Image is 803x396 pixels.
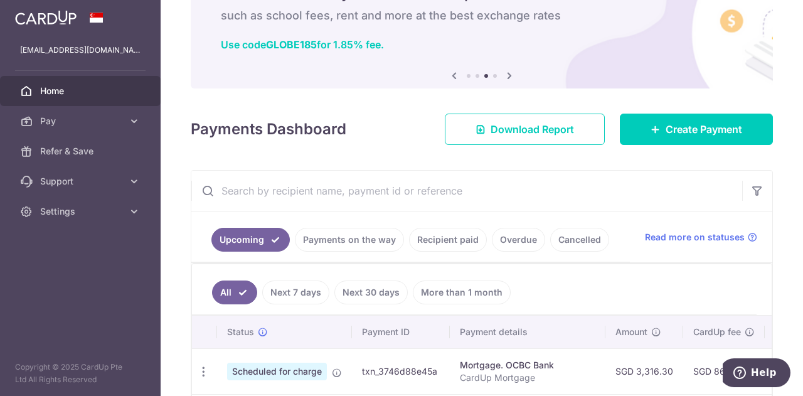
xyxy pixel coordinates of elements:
a: Next 30 days [334,281,408,304]
a: Recipient paid [409,228,487,252]
span: Refer & Save [40,145,123,158]
a: Next 7 days [262,281,329,304]
td: SGD 3,316.30 [605,348,683,394]
span: Create Payment [666,122,742,137]
a: Read more on statuses [645,231,757,243]
input: Search by recipient name, payment id or reference [191,171,742,211]
a: Create Payment [620,114,773,145]
span: CardUp fee [693,326,741,338]
span: Pay [40,115,123,127]
a: More than 1 month [413,281,511,304]
h6: such as school fees, rent and more at the best exchange rates [221,8,743,23]
a: Download Report [445,114,605,145]
a: Cancelled [550,228,609,252]
p: CardUp Mortgage [460,372,595,384]
h4: Payments Dashboard [191,118,346,141]
iframe: Opens a widget where you can find more information [723,358,790,390]
span: Settings [40,205,123,218]
a: All [212,281,257,304]
a: Overdue [492,228,545,252]
span: Status [227,326,254,338]
span: Amount [615,326,647,338]
span: Download Report [491,122,574,137]
b: GLOBE185 [266,38,317,51]
div: Mortgage. OCBC Bank [460,359,595,372]
span: Support [40,175,123,188]
span: Read more on statuses [645,231,745,243]
a: Use codeGLOBE185for 1.85% fee. [221,38,384,51]
th: Payment ID [352,316,450,348]
a: Payments on the way [295,228,404,252]
a: Upcoming [211,228,290,252]
td: SGD 86.22 [683,348,765,394]
td: txn_3746d88e45a [352,348,450,394]
p: [EMAIL_ADDRESS][DOMAIN_NAME] [20,44,141,56]
th: Payment details [450,316,605,348]
span: Home [40,85,123,97]
span: Scheduled for charge [227,363,327,380]
img: CardUp [15,10,77,25]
